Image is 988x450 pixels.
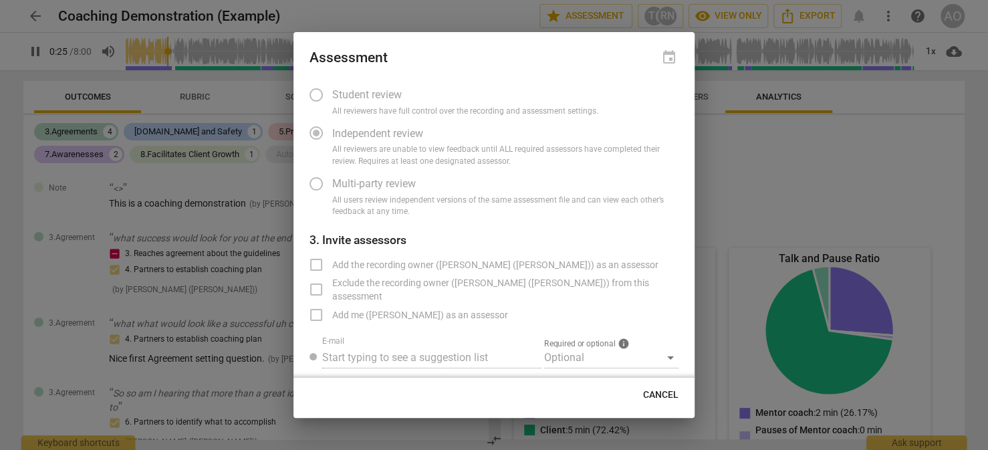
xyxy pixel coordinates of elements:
span: Multi-party review [332,176,416,191]
label: E-mail [322,337,344,345]
span: Required or optional [544,340,616,348]
button: Cancel [632,383,689,407]
span: All reviewers are unable to view feedback until ALL required assessors have completed their revie... [332,144,668,167]
span: info [618,337,630,349]
div: Optional [544,347,678,368]
span: Cancel [643,388,678,402]
span: Independent review [332,126,423,141]
span: All users review independent versions of the same assessment file and can view each other’s feedb... [332,195,668,218]
h3: People will receive a link to the document to review. [310,231,678,249]
span: Student review [332,87,402,102]
div: Assessment [310,49,388,66]
span: Review status: new [310,344,322,360]
span: Add me ([PERSON_NAME]) as an assessor [332,308,508,322]
input: Start typing to see a suggestion list [322,347,541,368]
span: Add the recording owner ([PERSON_NAME] ([PERSON_NAME])) as an assessor [332,258,658,272]
span: Exclude the recording owner ([PERSON_NAME] ([PERSON_NAME])) from this assessment [332,276,668,304]
span: All reviewers have full control over the recording and assessment settings. [332,106,598,118]
div: Assessment type [310,79,678,218]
